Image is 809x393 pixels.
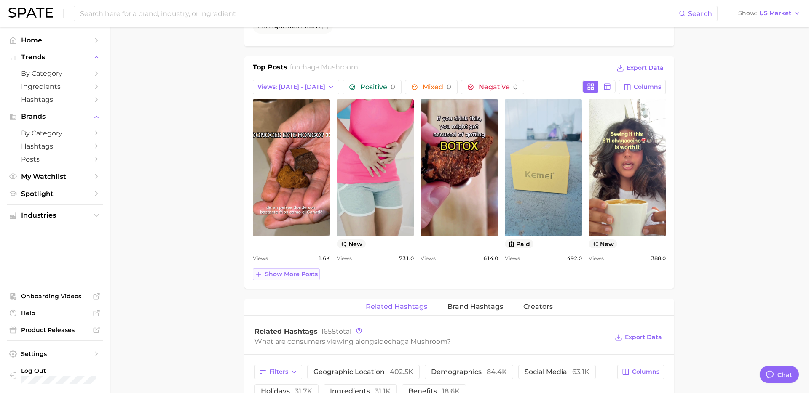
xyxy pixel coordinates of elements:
[613,332,664,343] button: Export Data
[7,80,103,93] a: Ingredients
[337,239,366,248] span: new
[388,337,447,345] span: chaga mushroom
[337,253,352,263] span: Views
[421,253,436,263] span: Views
[619,80,666,94] button: Columns
[21,212,88,219] span: Industries
[21,309,88,317] span: Help
[614,62,666,74] button: Export Data
[21,53,88,61] span: Trends
[262,22,282,30] span: chaga
[21,367,117,374] span: Log Out
[21,326,88,334] span: Product Releases
[7,140,103,153] a: Hashtags
[390,368,413,376] span: 402.5k
[589,253,604,263] span: Views
[632,368,659,375] span: Columns
[513,83,518,91] span: 0
[567,253,582,263] span: 492.0
[8,8,53,18] img: SPATE
[21,69,88,77] span: by Category
[7,153,103,166] a: Posts
[321,327,336,335] span: 1658
[7,364,103,386] a: Log out. Currently logged in with e-mail mweisbaum@dotdashmdp.com.
[7,187,103,200] a: Spotlight
[313,369,413,375] span: geographic location
[21,190,88,198] span: Spotlight
[21,173,88,181] span: My Watchlist
[21,96,88,104] span: Hashtags
[589,239,618,248] span: new
[688,10,712,18] span: Search
[318,253,330,263] span: 1.6k
[253,62,287,75] h1: Top Posts
[736,8,803,19] button: ShowUS Market
[7,170,103,183] a: My Watchlist
[254,336,608,347] div: What are consumers viewing alongside ?
[7,67,103,80] a: by Category
[423,84,451,90] span: Mixed
[257,83,325,90] span: Views: [DATE] - [DATE]
[479,84,518,90] span: Negative
[257,22,320,30] span: #
[269,368,288,375] span: Filters
[505,239,534,248] button: paid
[447,83,451,91] span: 0
[391,83,395,91] span: 0
[523,303,553,311] span: Creators
[431,369,507,375] span: demographics
[651,253,666,263] span: 388.0
[572,368,589,376] span: 63.1k
[759,11,791,16] span: US Market
[627,64,664,72] span: Export Data
[525,369,589,375] span: social media
[7,290,103,303] a: Onboarding Videos
[617,365,664,379] button: Columns
[254,365,302,379] button: Filters
[21,82,88,90] span: Ingredients
[7,127,103,140] a: by Category
[366,303,427,311] span: Related Hashtags
[290,62,358,75] h2: for
[625,334,662,341] span: Export Data
[21,155,88,163] span: Posts
[487,368,507,376] span: 84.4k
[7,209,103,222] button: Industries
[79,6,679,21] input: Search here for a brand, industry, or ingredient
[634,83,661,90] span: Columns
[7,34,103,47] a: Home
[265,271,318,278] span: Show more posts
[7,307,103,319] a: Help
[21,350,88,358] span: Settings
[21,36,88,44] span: Home
[21,292,88,300] span: Onboarding Videos
[7,51,103,64] button: Trends
[282,22,320,30] span: mushroom
[447,303,503,311] span: Brand Hashtags
[399,253,414,263] span: 731.0
[360,84,395,90] span: Positive
[738,11,757,16] span: Show
[505,253,520,263] span: Views
[21,129,88,137] span: by Category
[299,63,358,71] span: chaga mushroom
[321,327,351,335] span: total
[253,80,339,94] button: Views: [DATE] - [DATE]
[21,113,88,120] span: Brands
[254,327,318,335] span: Related Hashtags
[21,142,88,150] span: Hashtags
[7,348,103,360] a: Settings
[253,268,320,280] button: Show more posts
[7,93,103,106] a: Hashtags
[253,253,268,263] span: Views
[7,110,103,123] button: Brands
[483,253,498,263] span: 614.0
[7,324,103,336] a: Product Releases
